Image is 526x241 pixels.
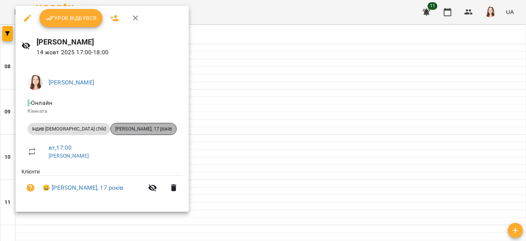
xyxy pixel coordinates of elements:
[28,107,177,115] p: Кімната
[28,99,54,106] span: - Онлайн
[110,123,177,135] div: [PERSON_NAME], 17 років
[21,168,183,203] ul: Клієнти
[111,126,176,132] span: [PERSON_NAME], 17 років
[49,153,89,159] a: [PERSON_NAME]
[28,75,43,90] img: 83b29030cd47969af3143de651fdf18c.jpg
[46,14,97,23] span: Урок відбувся
[40,9,103,27] button: Урок відбувся
[37,48,183,57] p: 14 жовт 2025 17:00 - 18:00
[28,126,110,132] span: Індив [DEMOGRAPHIC_DATA] child
[37,36,183,48] h6: [PERSON_NAME]
[49,79,94,86] a: [PERSON_NAME]
[21,179,40,197] button: Візит ще не сплачено. Додати оплату?
[49,144,72,151] a: вт , 17:00
[43,183,124,192] a: 😀 [PERSON_NAME], 17 років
